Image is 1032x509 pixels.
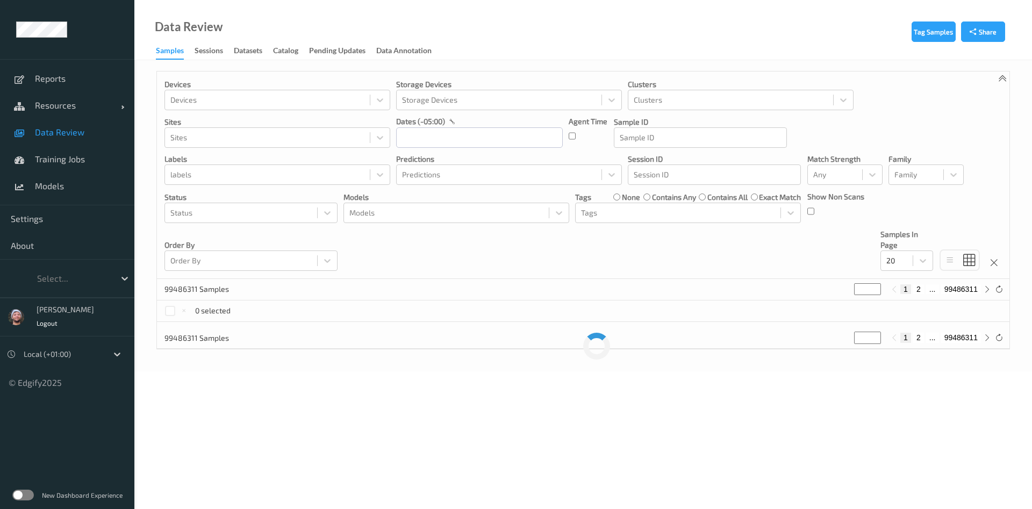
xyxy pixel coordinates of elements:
[273,44,309,59] a: Catalog
[807,191,864,202] p: Show Non Scans
[164,117,390,127] p: Sites
[912,21,956,42] button: Tag Samples
[880,229,933,250] p: Samples In Page
[164,154,390,164] p: labels
[628,154,801,164] p: Session ID
[195,45,223,59] div: Sessions
[396,154,622,164] p: Predictions
[164,240,338,250] p: Order By
[913,333,924,342] button: 2
[913,284,924,294] button: 2
[156,44,195,60] a: Samples
[941,284,981,294] button: 99486311
[622,192,640,203] label: none
[164,79,390,90] p: Devices
[759,192,801,203] label: exact match
[614,117,787,127] p: Sample ID
[156,45,184,60] div: Samples
[900,333,911,342] button: 1
[569,116,607,127] p: Agent Time
[807,154,883,164] p: Match Strength
[309,45,365,59] div: Pending Updates
[376,44,442,59] a: Data Annotation
[195,44,234,59] a: Sessions
[652,192,696,203] label: contains any
[888,154,964,164] p: Family
[195,305,231,316] p: 0 selected
[376,45,432,59] div: Data Annotation
[155,21,223,32] div: Data Review
[707,192,748,203] label: contains all
[164,192,338,203] p: Status
[234,45,262,59] div: Datasets
[343,192,569,203] p: Models
[273,45,298,59] div: Catalog
[926,284,939,294] button: ...
[941,333,981,342] button: 99486311
[961,21,1005,42] button: Share
[628,79,854,90] p: Clusters
[164,333,245,343] p: 99486311 Samples
[575,192,591,203] p: Tags
[234,44,273,59] a: Datasets
[396,79,622,90] p: Storage Devices
[164,284,245,295] p: 99486311 Samples
[396,116,445,127] p: dates (-05:00)
[926,333,939,342] button: ...
[309,44,376,59] a: Pending Updates
[900,284,911,294] button: 1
